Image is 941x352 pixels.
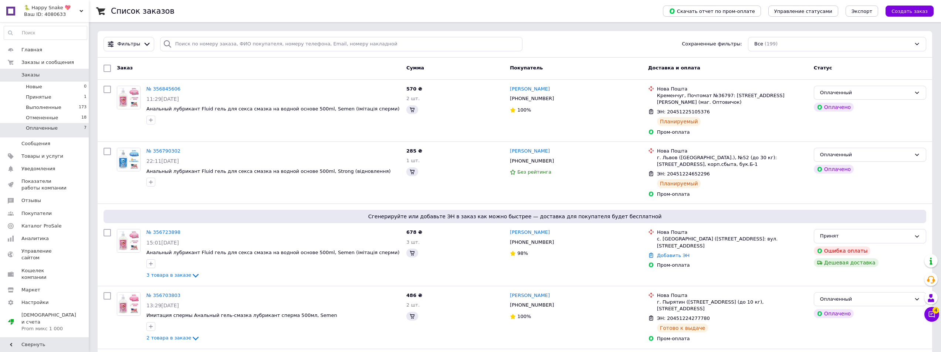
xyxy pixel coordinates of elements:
span: 2 шт. [406,96,420,101]
div: Оплачено [814,309,854,318]
span: Главная [21,47,42,53]
span: Экспорт [852,8,872,14]
span: Каталог ProSale [21,223,61,229]
span: Новые [26,83,42,90]
div: Дешевая доставка [814,258,879,267]
span: 1 шт. [406,158,420,163]
button: Скачать отчет по пром-оплате [663,6,761,17]
span: 11:29[DATE] [146,96,179,102]
a: [PERSON_NAME] [510,229,550,236]
a: Имитация спермы Анальный гель-смазка лубрикант сперма 500мл, Semen [146,312,337,318]
span: Товары и услуги [21,153,63,160]
span: 🐍 Happy Snake 💖 [24,4,79,11]
span: 3 товара в заказе [146,272,191,278]
span: Маркет [21,287,40,293]
img: Фото товару [117,86,140,109]
span: Покупатели [21,210,52,217]
span: ЭН: 20451224652296 [657,171,710,177]
span: Скачать отчет по пром-оплате [669,8,755,14]
img: Фото товару [117,293,140,315]
a: [PERSON_NAME] [510,86,550,93]
div: Prom микс 1 000 [21,325,76,332]
span: Анальный лубрикант Fluid гель для секса смазка на водной основе 500ml, Semen (імітація сперми) [146,250,399,255]
span: Заказ [117,65,133,71]
div: Планируемый [657,117,701,126]
span: ЭН: 20451224277780 [657,315,710,321]
span: 2 товара в заказе [146,335,191,341]
a: Создать заказ [878,8,934,14]
span: 13:29[DATE] [146,303,179,308]
div: Планируемый [657,179,701,188]
span: 98% [517,250,528,256]
span: Принятые [26,94,51,100]
div: с. [GEOGRAPHIC_DATA] ([STREET_ADDRESS]: вул. [STREET_ADDRESS] [657,236,808,249]
div: Ошибка оплаты [814,246,871,255]
span: Выполненные [26,104,61,111]
span: Без рейтинга [517,169,551,175]
div: Пром-оплата [657,129,808,136]
a: Анальный лубрикант Fluid гель для секса смазка на водной основе 500ml, Strong (відновлення) [146,168,391,174]
div: Нова Пошта [657,86,808,92]
a: № 356790302 [146,148,180,154]
span: 285 ₴ [406,148,422,154]
a: Анальный лубрикант Fluid гель для секса смазка на водной основе 500ml, Semen (імітація сперми) [146,106,399,112]
span: Управление сайтом [21,248,68,261]
a: № 356703803 [146,293,180,298]
a: [PERSON_NAME] [510,148,550,155]
a: 2 товара в заказе [146,335,200,341]
div: Нова Пошта [657,229,808,236]
div: Принят [820,232,911,240]
span: 173 [79,104,87,111]
div: Готово к выдаче [657,324,708,332]
div: Оплаченный [820,295,911,303]
span: Заказы и сообщения [21,59,74,66]
span: 18 [81,115,87,121]
span: 7 [84,125,87,131]
span: Все [754,41,763,48]
span: Сообщения [21,140,50,147]
input: Поиск [4,26,87,40]
div: [PHONE_NUMBER] [508,156,555,166]
span: Оплаченные [26,125,58,131]
a: Добавить ЭН [657,253,690,258]
span: Настройки [21,299,48,306]
h1: Список заказов [111,7,175,16]
div: Нова Пошта [657,292,808,299]
div: Оплачено [814,165,854,174]
a: № 356723898 [146,229,180,235]
span: Кошелек компании [21,267,68,281]
button: Экспорт [846,6,878,17]
a: [PERSON_NAME] [510,292,550,299]
span: 2 шт. [406,302,420,308]
span: Управление статусами [774,8,832,14]
a: Фото товару [117,229,141,253]
span: 100% [517,314,531,319]
div: Нова Пошта [657,148,808,154]
div: Пром-оплата [657,262,808,269]
span: Сохраненные фильтры: [682,41,742,48]
span: ЭН: 20451225105376 [657,109,710,115]
div: г. Пырятин ([STREET_ADDRESS] (до 10 кг), [STREET_ADDRESS] [657,299,808,312]
span: 4 [932,307,939,314]
button: Чат с покупателем4 [924,307,939,322]
div: [PHONE_NUMBER] [508,300,555,310]
span: 0 [84,83,87,90]
div: Оплаченный [820,89,911,97]
span: 15:01[DATE] [146,240,179,246]
a: Фото товару [117,148,141,171]
img: Фото товару [117,229,140,252]
button: Управление статусами [768,6,838,17]
span: 22:11[DATE] [146,158,179,164]
span: 1 [84,94,87,100]
span: Аналитика [21,235,49,242]
span: Показатели работы компании [21,178,68,191]
span: Статус [814,65,832,71]
a: 3 товара в заказе [146,272,200,278]
div: г. Львов ([GEOGRAPHIC_DATA].), №52 (до 30 кг): [STREET_ADDRESS], корп.сбыта, бук.Б-1 [657,154,808,168]
div: Оплачено [814,103,854,112]
span: Создать заказ [891,8,928,14]
div: Пром-оплата [657,191,808,198]
span: 3 шт. [406,239,420,245]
